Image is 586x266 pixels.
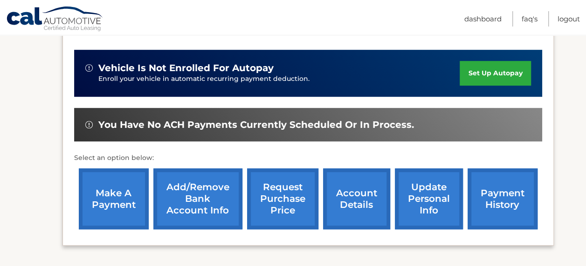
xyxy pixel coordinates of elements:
a: FAQ's [522,11,538,27]
a: request purchase price [247,168,318,229]
p: Select an option below: [74,153,542,164]
a: Add/Remove bank account info [153,168,242,229]
a: account details [323,168,390,229]
a: make a payment [79,168,149,229]
span: vehicle is not enrolled for autopay [98,62,274,74]
img: alert-white.svg [85,64,93,72]
img: alert-white.svg [85,121,93,128]
a: update personal info [395,168,463,229]
a: set up autopay [460,61,531,86]
a: Dashboard [464,11,502,27]
a: payment history [468,168,538,229]
p: Enroll your vehicle in automatic recurring payment deduction. [98,74,460,84]
span: You have no ACH payments currently scheduled or in process. [98,119,414,131]
a: Logout [558,11,580,27]
a: Cal Automotive [6,6,104,33]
